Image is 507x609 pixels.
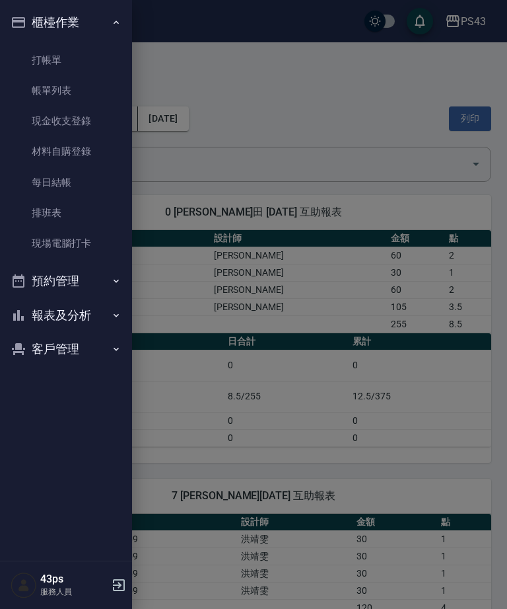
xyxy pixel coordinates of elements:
a: 每日結帳 [5,167,127,198]
a: 帳單列表 [5,75,127,106]
a: 現金收支登錄 [5,106,127,136]
button: 預約管理 [5,264,127,298]
button: 報表及分析 [5,298,127,333]
img: Person [11,572,37,598]
button: 櫃檯作業 [5,5,127,40]
a: 打帳單 [5,45,127,75]
p: 服務人員 [40,586,108,598]
button: 客戶管理 [5,332,127,366]
a: 現場電腦打卡 [5,228,127,259]
a: 材料自購登錄 [5,136,127,167]
h5: 43ps [40,573,108,586]
a: 排班表 [5,198,127,228]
